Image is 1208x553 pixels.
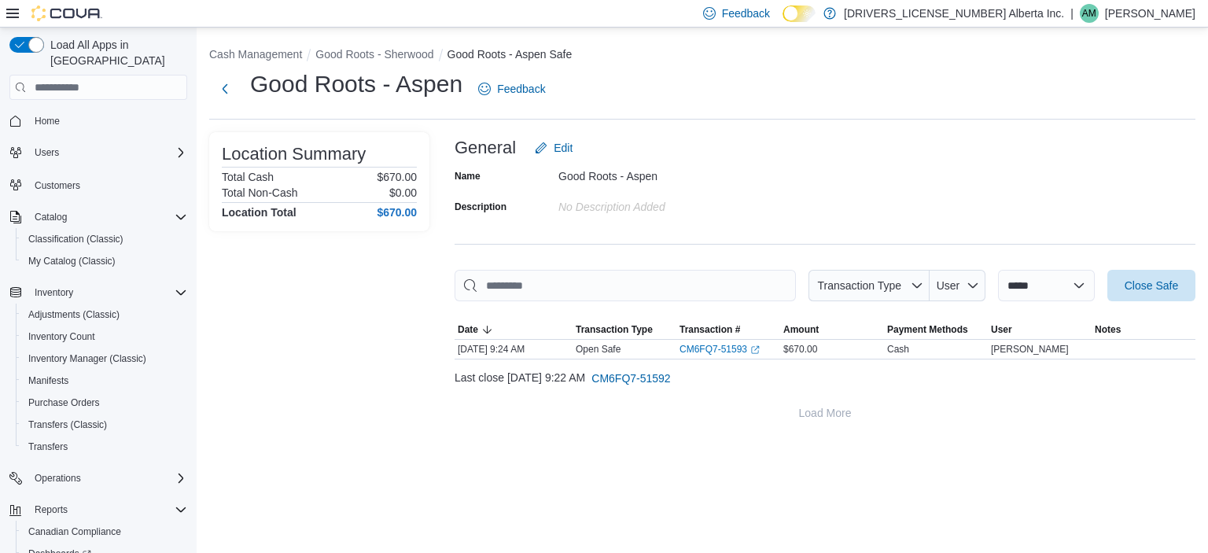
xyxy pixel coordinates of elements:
[28,500,187,519] span: Reports
[28,112,66,131] a: Home
[28,469,87,488] button: Operations
[16,304,193,326] button: Adjustments (Classic)
[22,230,187,249] span: Classification (Classic)
[808,270,930,301] button: Transaction Type
[44,37,187,68] span: Load All Apps in [GEOGRAPHIC_DATA]
[585,363,676,394] button: CM6FQ7-51592
[455,138,516,157] h3: General
[209,46,1195,65] nav: An example of EuiBreadcrumbs
[222,186,298,199] h6: Total Non-Cash
[222,206,296,219] h4: Location Total
[28,283,79,302] button: Inventory
[1125,278,1178,293] span: Close Safe
[16,348,193,370] button: Inventory Manager (Classic)
[558,194,769,213] div: No Description added
[16,392,193,414] button: Purchase Orders
[780,320,884,339] button: Amount
[250,68,462,100] h1: Good Roots - Aspen
[576,323,653,336] span: Transaction Type
[35,211,67,223] span: Catalog
[28,352,146,365] span: Inventory Manager (Classic)
[16,370,193,392] button: Manifests
[455,340,573,359] div: [DATE] 9:24 AM
[28,255,116,267] span: My Catalog (Classic)
[455,363,1195,394] div: Last close [DATE] 9:22 AM
[554,140,573,156] span: Edit
[22,371,187,390] span: Manifests
[22,252,187,271] span: My Catalog (Classic)
[28,500,74,519] button: Reports
[28,208,73,227] button: Catalog
[222,171,274,183] h6: Total Cash
[591,371,670,386] span: CM6FQ7-51592
[3,282,193,304] button: Inventory
[28,176,87,195] a: Customers
[3,109,193,132] button: Home
[209,73,241,105] button: Next
[1095,323,1121,336] span: Notes
[3,173,193,196] button: Customers
[28,175,187,194] span: Customers
[528,132,579,164] button: Edit
[22,522,187,541] span: Canadian Compliance
[28,143,187,162] span: Users
[16,228,193,250] button: Classification (Classic)
[1105,4,1195,23] p: [PERSON_NAME]
[1107,270,1195,301] button: Close Safe
[783,343,817,356] span: $670.00
[22,349,187,368] span: Inventory Manager (Classic)
[558,164,769,182] div: Good Roots - Aspen
[22,305,187,324] span: Adjustments (Classic)
[377,171,417,183] p: $670.00
[783,22,783,23] span: Dark Mode
[28,525,121,538] span: Canadian Compliance
[497,81,545,97] span: Feedback
[28,374,68,387] span: Manifests
[22,327,187,346] span: Inventory Count
[750,345,760,355] svg: External link
[35,146,59,159] span: Users
[22,252,122,271] a: My Catalog (Classic)
[799,405,852,421] span: Load More
[28,208,187,227] span: Catalog
[884,320,988,339] button: Payment Methods
[22,230,130,249] a: Classification (Classic)
[22,437,74,456] a: Transfers
[22,393,187,412] span: Purchase Orders
[844,4,1064,23] p: [DRIVERS_LICENSE_NUMBER] Alberta Inc.
[783,6,816,22] input: Dark Mode
[455,201,506,213] label: Description
[1080,4,1099,23] div: Adam Mason
[458,323,478,336] span: Date
[1082,4,1096,23] span: AM
[35,179,80,192] span: Customers
[35,503,68,516] span: Reports
[22,371,75,390] a: Manifests
[209,48,302,61] button: Cash Management
[676,320,780,339] button: Transaction #
[937,279,960,292] span: User
[679,343,760,356] a: CM6FQ7-51593External link
[22,327,101,346] a: Inventory Count
[447,48,573,61] button: Good Roots - Aspen Safe
[28,418,107,431] span: Transfers (Classic)
[22,522,127,541] a: Canadian Compliance
[3,142,193,164] button: Users
[28,469,187,488] span: Operations
[3,467,193,489] button: Operations
[389,186,417,199] p: $0.00
[573,320,676,339] button: Transaction Type
[28,330,95,343] span: Inventory Count
[28,396,100,409] span: Purchase Orders
[887,343,909,356] div: Cash
[817,279,901,292] span: Transaction Type
[16,436,193,458] button: Transfers
[455,170,481,182] label: Name
[1070,4,1074,23] p: |
[930,270,985,301] button: User
[28,233,123,245] span: Classification (Classic)
[28,111,187,131] span: Home
[679,323,740,336] span: Transaction #
[722,6,770,21] span: Feedback
[22,415,187,434] span: Transfers (Classic)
